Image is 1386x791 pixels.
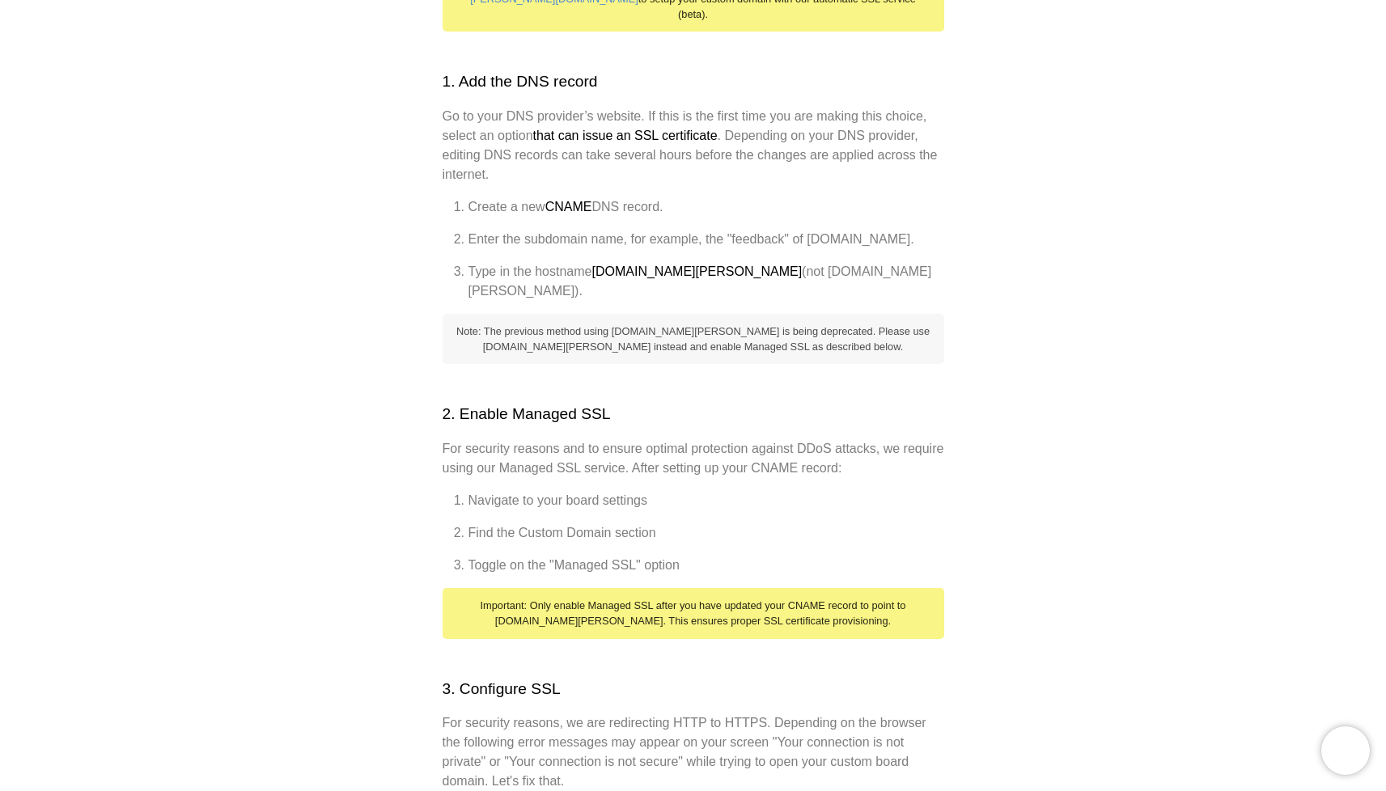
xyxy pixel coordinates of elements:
p: Go to your DNS provider’s website. If this is the first time you are making this choice, select a... [443,107,944,184]
li: Find the Custom Domain section [468,523,944,543]
p: For security reasons, we are redirecting HTTP to HTTPS. Depending on the browser the following er... [443,713,944,791]
strong: CNAME [545,200,592,214]
li: Toggle on the "Managed SSL" option [468,556,944,575]
strong: [DOMAIN_NAME][PERSON_NAME] [591,264,802,278]
iframe: Chatra live chat [1321,726,1370,775]
li: Navigate to your board settings [468,491,944,510]
p: For security reasons and to ensure optimal protection against DDoS attacks, we require using our ... [443,439,944,478]
strong: that can issue an SSL certificate [533,129,718,142]
div: Note: The previous method using [DOMAIN_NAME][PERSON_NAME] is being deprecated. Please use [DOMAI... [443,314,944,364]
div: Important: Only enable Managed SSL after you have updated your CNAME record to point to [DOMAIN_N... [443,588,944,638]
h2: 3. Configure SSL [443,678,944,701]
h2: 1. Add the DNS record [443,70,944,94]
li: Enter the subdomain name, for example, the "feedback" of [DOMAIN_NAME]. [468,230,944,249]
li: Type in the hostname (not [DOMAIN_NAME][PERSON_NAME]). [468,262,944,301]
h2: 2. Enable Managed SSL [443,403,944,426]
li: Create a new DNS record. [468,197,944,217]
